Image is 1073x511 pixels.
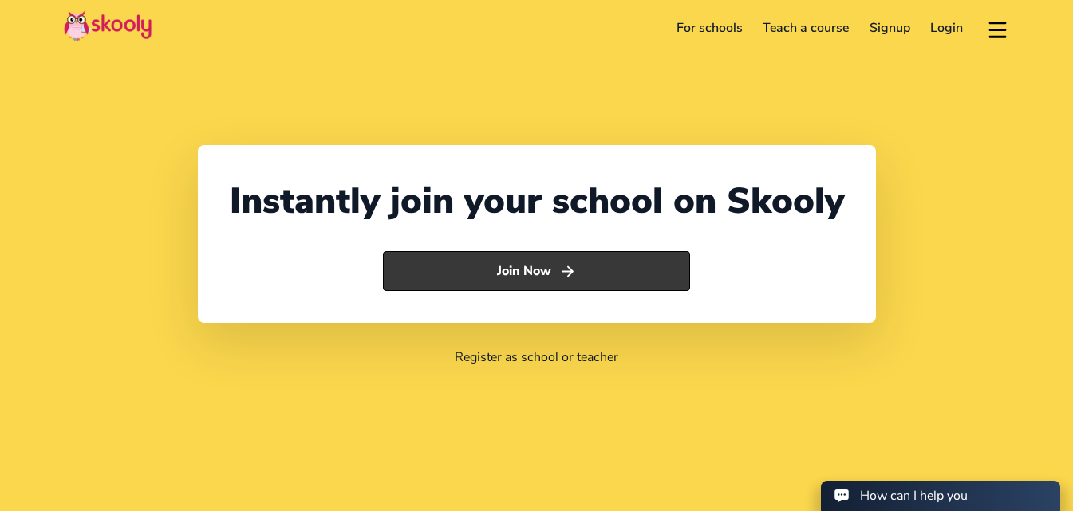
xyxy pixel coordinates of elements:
a: Login [921,15,974,41]
ion-icon: arrow forward outline [559,263,576,280]
a: Signup [859,15,921,41]
button: menu outline [986,15,1009,41]
button: Join Nowarrow forward outline [383,251,690,291]
div: Instantly join your school on Skooly [230,177,844,226]
img: Skooly [64,10,152,41]
a: Register as school or teacher [455,348,618,366]
a: Teach a course [752,15,859,41]
a: For schools [666,15,753,41]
